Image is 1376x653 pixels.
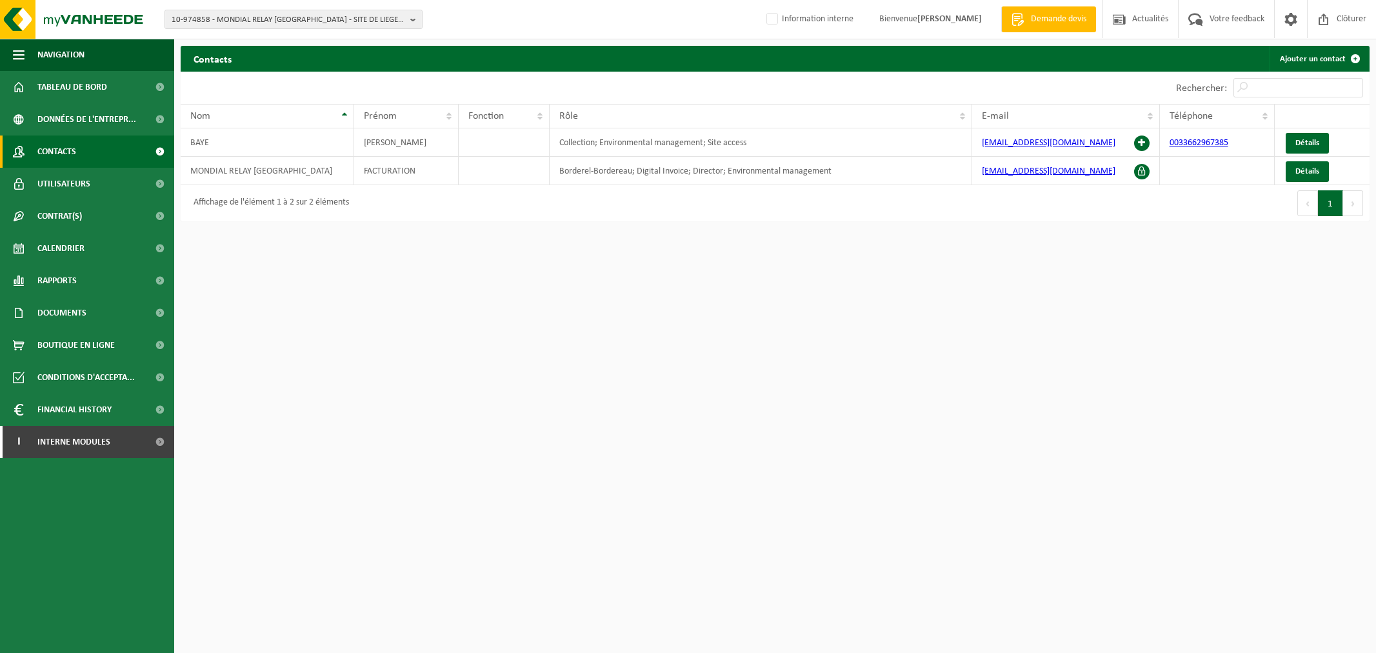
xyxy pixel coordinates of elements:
button: Next [1343,190,1363,216]
span: Financial History [37,394,112,426]
span: Boutique en ligne [37,329,115,361]
span: Rôle [559,111,578,121]
td: [PERSON_NAME] [354,128,458,157]
h2: Contacts [181,46,244,71]
label: Rechercher: [1176,83,1227,94]
span: Fonction [468,111,504,121]
span: Utilisateurs [37,168,90,200]
span: Données de l'entrepr... [37,103,136,136]
td: BAYE [181,128,354,157]
button: 10-974858 - MONDIAL RELAY [GEOGRAPHIC_DATA] - SITE DE LIEGE 5217 - [GEOGRAPHIC_DATA] [165,10,423,29]
a: Demande devis [1001,6,1096,32]
button: 1 [1318,190,1343,216]
span: Demande devis [1028,13,1090,26]
a: [EMAIL_ADDRESS][DOMAIN_NAME] [982,166,1115,176]
strong: [PERSON_NAME] [917,14,982,24]
span: Conditions d'accepta... [37,361,135,394]
a: Détails [1286,133,1329,154]
a: Détails [1286,161,1329,182]
td: Borderel-Bordereau; Digital Invoice; Director; Environmental management [550,157,972,185]
span: Détails [1295,167,1319,176]
span: Téléphone [1170,111,1213,121]
span: Prénom [364,111,397,121]
td: Collection; Environmental management; Site access [550,128,972,157]
span: I [13,426,25,458]
span: Interne modules [37,426,110,458]
div: Affichage de l'élément 1 à 2 sur 2 éléments [187,192,349,215]
span: Nom [190,111,210,121]
span: Contacts [37,136,76,168]
span: E-mail [982,111,1009,121]
td: MONDIAL RELAY [GEOGRAPHIC_DATA] [181,157,354,185]
span: Calendrier [37,232,85,265]
span: Tableau de bord [37,71,107,103]
td: FACTURATION [354,157,458,185]
a: Ajouter un contact [1270,46,1368,72]
span: Documents [37,297,86,329]
a: 0033662967385 [1170,138,1228,148]
span: Rapports [37,265,77,297]
a: [EMAIL_ADDRESS][DOMAIN_NAME] [982,138,1115,148]
span: Contrat(s) [37,200,82,232]
button: Previous [1297,190,1318,216]
span: Navigation [37,39,85,71]
span: 10-974858 - MONDIAL RELAY [GEOGRAPHIC_DATA] - SITE DE LIEGE 5217 - [GEOGRAPHIC_DATA] [172,10,405,30]
label: Information interne [764,10,853,29]
span: Détails [1295,139,1319,147]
